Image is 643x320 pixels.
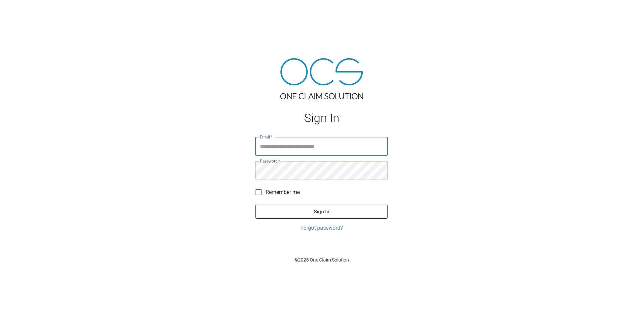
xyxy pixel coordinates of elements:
img: ocs-logo-white-transparent.png [8,4,35,17]
img: ocs-logo-tra.png [280,58,363,99]
a: Forgot password? [255,224,388,232]
span: Remember me [266,188,300,196]
h1: Sign In [255,111,388,125]
p: © 2025 One Claim Solution [255,256,388,263]
label: Email [260,134,273,140]
button: Sign In [255,205,388,219]
label: Password [260,158,280,164]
